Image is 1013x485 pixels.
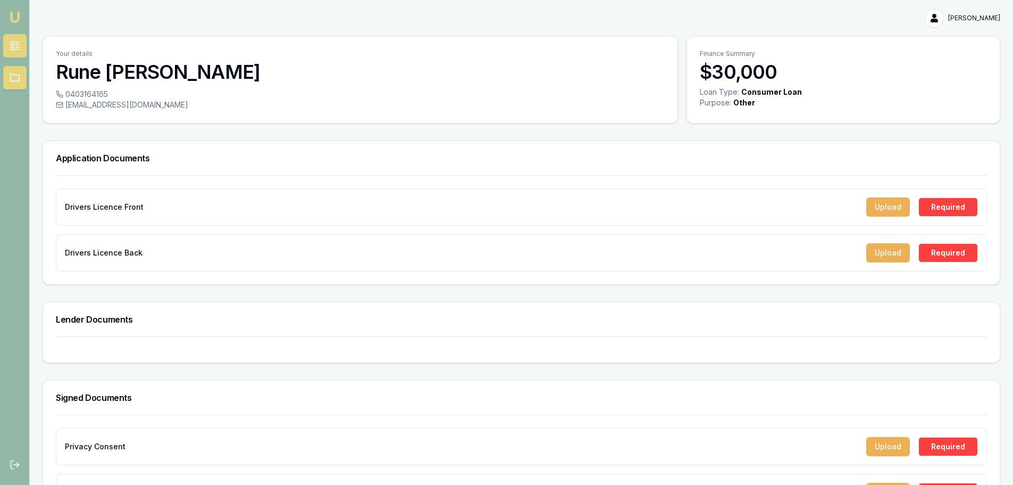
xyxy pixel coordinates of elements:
button: Upload [866,437,910,456]
div: Purpose: [700,97,731,108]
h3: Lender Documents [56,315,987,324]
div: Loan Type: [700,87,739,97]
span: [PERSON_NAME] [948,14,1000,22]
p: Privacy Consent [65,441,125,452]
div: Other [733,97,755,108]
p: Finance Summary [700,50,987,58]
div: Required [918,198,978,217]
h3: $30,000 [700,61,987,83]
div: Consumer Loan [741,87,802,97]
img: emu-icon-u.png [9,11,21,23]
button: Upload [866,198,910,217]
span: 0403164165 [65,89,108,100]
p: Drivers Licence Back [65,248,143,258]
div: Required [918,437,978,456]
h3: Signed Documents [56,393,987,402]
button: Upload [866,243,910,262]
span: [EMAIL_ADDRESS][DOMAIN_NAME] [65,100,188,110]
p: Drivers Licence Front [65,202,144,212]
h3: Rune [PERSON_NAME] [56,61,665,83]
h3: Application Documents [56,154,987,162]
p: Your details [56,50,665,58]
div: Required [918,243,978,262]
